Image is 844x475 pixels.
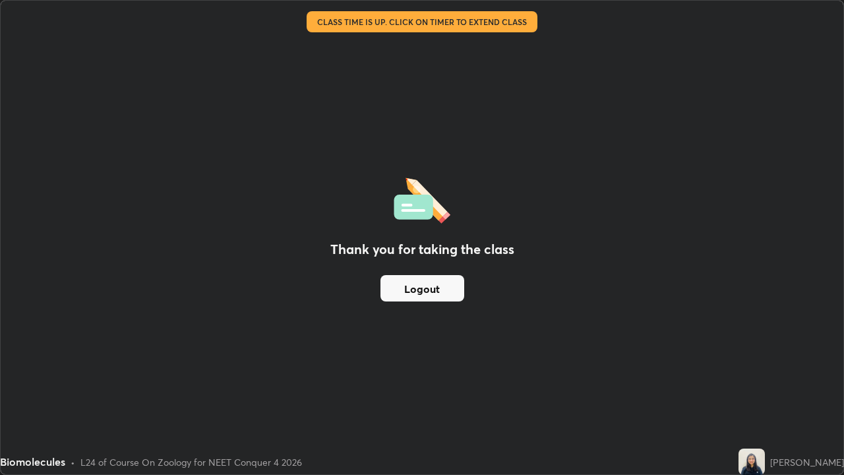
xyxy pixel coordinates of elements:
div: • [71,455,75,469]
div: L24 of Course On Zoology for NEET Conquer 4 2026 [80,455,302,469]
div: [PERSON_NAME] [770,455,844,469]
img: 4d3cbe263ddf4dc9b2d989329401025d.jpg [738,449,765,475]
button: Logout [380,275,464,301]
h2: Thank you for taking the class [330,239,514,259]
img: offlineFeedback.1438e8b3.svg [394,174,450,224]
